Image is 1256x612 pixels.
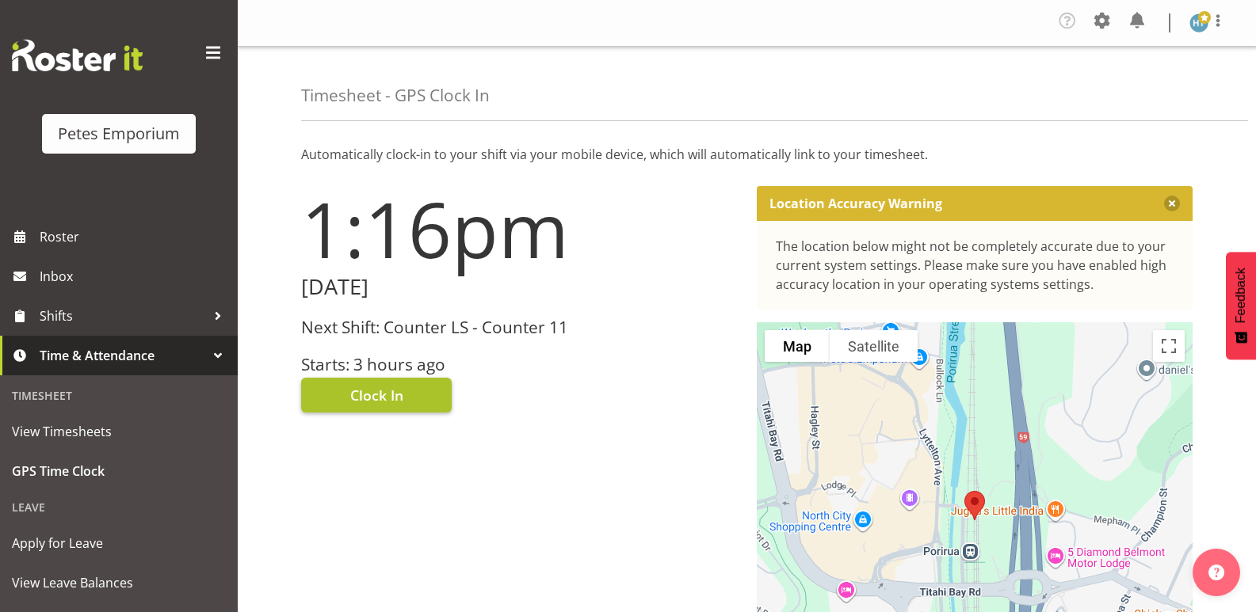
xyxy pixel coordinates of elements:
[4,491,234,523] div: Leave
[12,40,143,71] img: Rosterit website logo
[4,523,234,563] a: Apply for Leave
[1164,196,1180,211] button: Close message
[12,459,226,483] span: GPS Time Clock
[301,86,490,105] h4: Timesheet - GPS Clock In
[4,563,234,602] a: View Leave Balances
[776,237,1174,294] div: The location below might not be completely accurate due to your current system settings. Please m...
[12,571,226,595] span: View Leave Balances
[1153,330,1185,362] button: Toggle fullscreen view
[58,122,180,146] div: Petes Emporium
[765,330,830,362] button: Show street map
[1189,13,1208,32] img: helena-tomlin701.jpg
[350,385,403,405] span: Clock In
[769,196,942,211] p: Location Accuracy Warning
[12,420,226,443] span: View Timesheets
[40,225,230,249] span: Roster
[40,304,206,328] span: Shifts
[301,378,452,412] button: Clock In
[301,186,738,272] h1: 1:16pm
[301,355,738,374] h3: Starts: 3 hours ago
[1234,268,1248,323] span: Feedback
[301,145,1193,164] p: Automatically clock-in to your shift via your mobile device, which will automatically link to you...
[301,318,738,336] h3: Next Shift: Counter LS - Counter 11
[301,275,738,299] h2: [DATE]
[40,264,230,288] span: Inbox
[4,379,234,412] div: Timesheet
[1208,564,1224,580] img: help-xxl-2.png
[4,451,234,491] a: GPS Time Clock
[40,344,206,367] span: Time & Attendance
[1226,252,1256,359] button: Feedback - Show survey
[830,330,918,362] button: Show satellite imagery
[12,531,226,555] span: Apply for Leave
[4,412,234,451] a: View Timesheets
